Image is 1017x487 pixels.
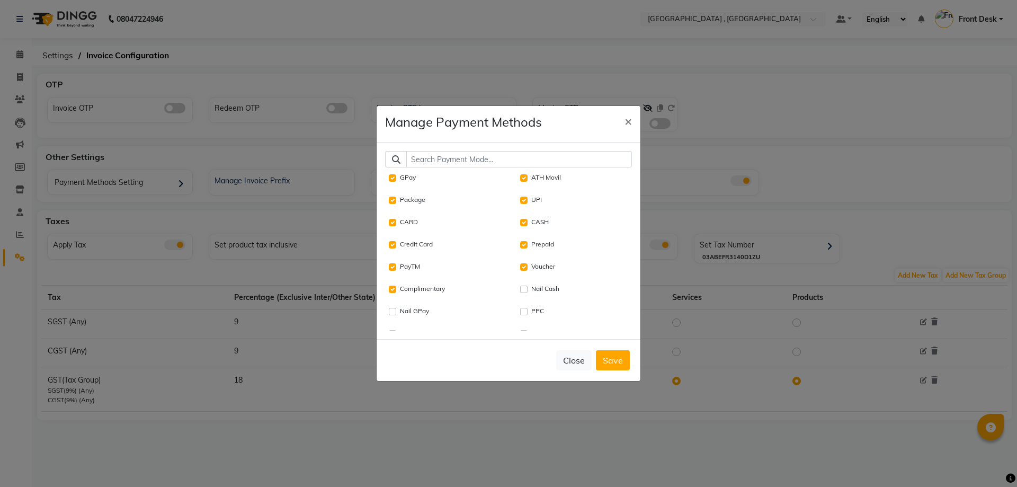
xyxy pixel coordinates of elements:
[531,195,542,205] label: UPI
[400,306,429,316] label: Nail GPay
[531,306,544,316] label: PPC
[400,217,418,227] label: CARD
[385,114,542,130] h4: Manage Payment Methods
[400,262,420,271] label: PayTM
[616,106,640,136] button: ×
[400,329,435,338] label: Master Card
[531,262,555,271] label: Voucher
[625,113,632,129] span: ×
[531,240,554,249] label: Prepaid
[531,173,561,182] label: ATH Movil
[400,173,416,182] label: GPay
[406,151,632,167] input: Search Payment Mode...
[400,195,425,205] label: Package
[531,284,559,294] label: Nail Cash
[531,329,586,338] label: Room Charge USD
[596,350,630,370] button: Save
[531,217,549,227] label: CASH
[400,240,433,249] label: Credit Card
[556,350,592,370] button: Close
[400,284,445,294] label: Complimentary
